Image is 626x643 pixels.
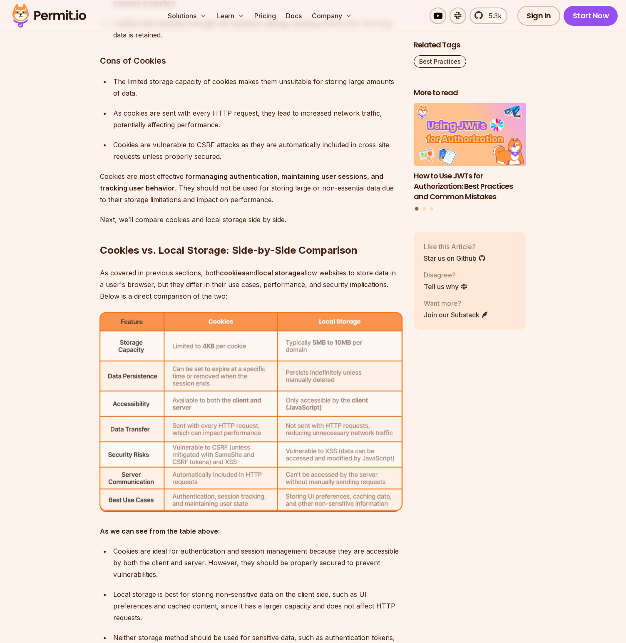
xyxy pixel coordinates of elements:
span: 5.3k [484,11,502,21]
img: image.png [100,315,400,512]
p: Next, we’ll compare cookies and local storage side by side. [100,214,400,225]
h2: Cookies vs. Local Storage: Side-by-Side Comparison [100,210,400,257]
img: How to Use JWTs for Authorization: Best Practices and Common Mistakes [414,103,526,166]
strong: As we can see from the table above: [100,527,220,535]
p: As covered in previous sections, both and allow websites to store data in a user's browser, but t... [100,267,400,302]
a: Star us on Github [424,253,486,263]
p: Want more? [424,298,489,308]
a: Tell us why [424,282,468,292]
a: Join our Substack [424,310,489,320]
div: As cookies are sent with every HTTP request, they lead to increased network traffic, potentially ... [113,107,400,131]
a: Pricing [251,7,279,24]
h3: Cons of Cookies [100,54,400,67]
div: Posts [414,103,526,212]
button: Company [308,7,355,24]
p: Disagree? [424,270,468,280]
button: Go to slide 1 [415,207,419,211]
h3: How to Use JWTs for Authorization: Best Practices and Common Mistakes [414,171,526,202]
strong: local storage [257,269,301,277]
strong: managing authentication, maintaining user sessions, and tracking user behavior [100,172,383,192]
button: Solutions [164,7,210,24]
li: 1 of 3 [414,103,526,202]
a: 5.3k [469,7,507,24]
div: Cookies are ideal for authentication and session management because they are accessible by both t... [113,545,400,580]
a: Sign In [517,6,560,26]
h2: Related Tags [414,40,526,50]
a: Docs [283,7,305,24]
a: Best Practices [414,55,466,68]
h2: More to read [414,88,526,98]
div: Local storage is best for storing non-sensitive data on the client side, such as UI preferences a... [113,589,400,623]
img: Permit logo [8,2,90,30]
strong: cookies [220,269,246,277]
button: Go to slide 2 [422,207,426,210]
button: Go to slide 3 [430,207,433,210]
div: Cookies are vulnerable to CSRF attacks as they are automatically included in cross-site requests ... [113,139,400,162]
a: How to Use JWTs for Authorization: Best Practices and Common MistakesHow to Use JWTs for Authoriz... [414,103,526,202]
button: Learn [213,7,248,24]
div: The limited storage capacity of cookies makes them unsuitable for storing large amounts of data. [113,76,400,99]
p: Cookies are most effective for . They should not be used for storing large or non-essential data ... [100,171,400,205]
p: Like this Article? [424,242,486,252]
